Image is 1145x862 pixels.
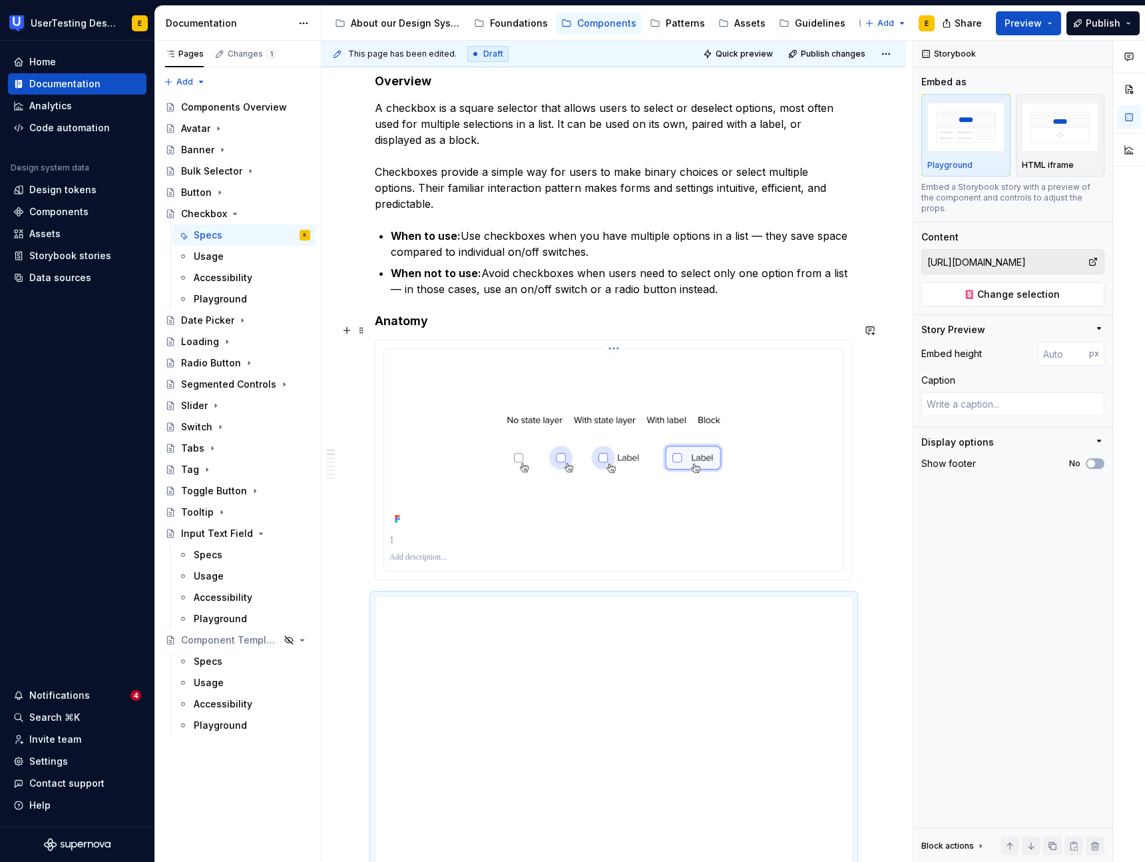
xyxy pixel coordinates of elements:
[8,117,146,139] a: Code automation
[1005,17,1042,30] span: Preview
[29,227,61,240] div: Assets
[160,139,316,161] a: Banner
[1086,17,1120,30] span: Publish
[1022,160,1074,171] p: HTML iframe
[1022,103,1099,151] img: placeholder
[935,11,991,35] button: Share
[391,265,853,297] p: Avoid checkboxes when users need to select only one option from a list — in those cases, use an o...
[172,288,316,310] a: Playground
[921,837,986,855] div: Block actions
[181,506,214,519] div: Tooltip
[194,228,222,242] div: Specs
[921,230,959,244] div: Content
[181,335,219,348] div: Loading
[8,179,146,201] a: Design tokens
[44,838,111,851] a: Supernova Logo
[8,95,146,117] a: Analytics
[181,442,204,455] div: Tabs
[172,544,316,566] a: Specs
[8,707,146,728] button: Search ⌘K
[165,49,204,59] div: Pages
[160,310,316,331] a: Date Picker
[391,229,461,242] strong: When to use:
[172,267,316,288] a: Accessibility
[644,13,710,34] a: Patterns
[172,715,316,736] a: Playground
[181,207,227,220] div: Checkbox
[8,223,146,244] a: Assets
[172,224,316,246] a: SpecsE
[8,751,146,772] a: Settings
[8,245,146,266] a: Storybook stories
[921,94,1011,177] button: placeholderPlayground
[330,13,466,34] a: About our Design System
[29,733,81,746] div: Invite team
[160,374,316,395] a: Segmented Controls
[375,100,853,212] p: A checkbox is a square selector that allows users to select or deselect options, most often used ...
[160,352,316,374] a: Radio Button
[348,49,457,59] span: This page has been edited.
[194,548,222,562] div: Specs
[391,266,481,280] strong: When not to use:
[160,97,316,118] a: Components Overview
[160,73,210,91] button: Add
[181,463,199,476] div: Tag
[1038,342,1089,366] input: Auto
[375,313,853,329] h4: Anatomy
[921,182,1104,214] div: Embed a Storybook story with a preview of the component and controls to adjust the props.
[29,55,56,69] div: Home
[160,459,316,480] a: Tag
[172,672,316,693] a: Usage
[194,719,247,732] div: Playground
[181,527,253,540] div: Input Text Field
[925,18,929,29] div: E
[1016,94,1105,177] button: placeholderHTML iframe
[8,729,146,750] a: Invite team
[160,161,316,182] a: Bulk Selector
[921,347,982,360] div: Embed height
[29,271,91,284] div: Data sources
[774,13,851,34] a: Guidelines
[160,118,316,139] a: Avatar
[391,228,853,260] p: Use checkboxes when you have multiple options in a list — they save space compared to individual ...
[160,502,316,523] a: Tooltip
[194,612,247,626] div: Playground
[29,121,110,135] div: Code automation
[29,689,90,702] div: Notifications
[861,14,911,33] button: Add
[795,17,845,30] div: Guidelines
[877,18,894,29] span: Add
[8,73,146,95] a: Documentation
[29,183,97,197] div: Design tokens
[160,395,316,416] a: Slider
[176,77,193,87] span: Add
[181,484,247,498] div: Toggle Button
[172,693,316,715] a: Accessibility
[927,103,1005,151] img: placeholder
[921,374,955,387] div: Caption
[469,13,553,34] a: Foundations
[1066,11,1140,35] button: Publish
[11,163,89,173] div: Design system data
[29,77,101,91] div: Documentation
[172,651,316,672] a: Specs
[172,246,316,267] a: Usage
[160,630,316,651] a: Component Template
[181,101,287,114] div: Components Overview
[160,523,316,544] a: Input Text Field
[556,13,642,34] a: Components
[29,799,51,812] div: Help
[921,323,985,336] div: Story Preview
[181,165,242,178] div: Bulk Selector
[29,205,89,218] div: Components
[921,436,1104,449] button: Display options
[9,15,25,31] img: 41adf70f-fc1c-4662-8e2d-d2ab9c673b1b.png
[8,201,146,222] a: Components
[172,566,316,587] a: Usage
[8,773,146,794] button: Contact support
[483,49,503,59] span: Draft
[955,17,982,30] span: Share
[375,73,853,89] h4: Overview
[921,282,1104,306] button: Change selection
[716,49,773,59] span: Quick preview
